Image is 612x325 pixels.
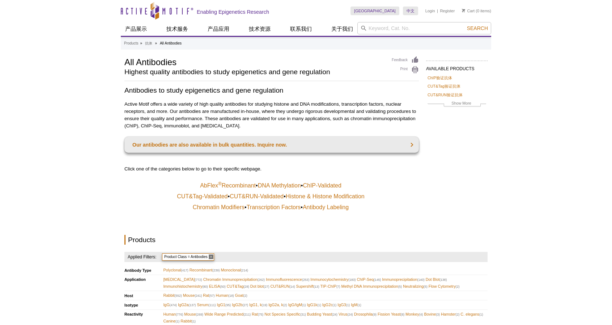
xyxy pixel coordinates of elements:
[140,41,142,45] li: »
[320,283,340,290] span: TIP-ChIP
[124,165,419,173] p: Click one of the categories below to go to their specific webpage.
[124,40,138,47] a: Products
[241,269,248,272] span: (214)
[183,292,202,299] span: Mouse
[175,294,182,297] span: (552)
[163,276,202,283] span: [MEDICAL_DATA]
[428,92,463,98] a: CUT&RUN验证抗体
[230,193,284,200] a: CUT&RUN-Validated
[346,303,350,307] span: (1)
[228,294,234,297] span: (18)
[258,182,301,189] a: DNA Methylation
[163,267,188,274] span: Polyclonal
[465,25,490,31] button: Search
[441,311,459,318] span: Hamster
[270,283,295,290] span: CUT&RUN
[163,292,182,299] span: Rabbit
[303,204,349,211] a: Antibody Labeling
[203,22,234,36] a: 产品应用
[155,41,157,45] li: »
[163,301,177,308] span: IgG
[317,303,321,307] span: (1)
[124,137,419,153] a: Our antibodies are also available in bulk quantities. Inquire now.
[428,83,460,89] a: CUT&Tag验证抗体
[426,60,488,73] h2: AVAILABLE PRODUCTS
[373,313,377,316] span: (9)
[262,303,267,307] span: (19)
[424,311,440,318] span: Bovine
[337,301,350,308] span: IgG3
[125,181,418,191] td: • •
[200,182,256,189] a: AbFlex®Recombinant
[124,266,163,275] th: Antibody Type
[288,301,306,308] span: IgG/IgM
[283,303,287,307] span: (2)
[354,311,377,318] span: Drosophila
[203,292,214,299] span: Rat
[209,294,214,297] span: (57)
[249,301,267,308] span: IgG1, k
[296,283,319,290] span: Supershift
[322,301,336,308] span: IgG2c
[163,283,208,290] span: Immunohistochemistry
[456,313,460,316] span: (2)
[428,100,486,108] a: Show More
[227,283,249,290] span: CUT&Tag
[195,278,202,282] span: (772)
[401,313,405,316] span: (8)
[250,283,269,290] span: Dot blot
[439,278,447,282] span: (138)
[398,285,402,288] span: (5)
[258,278,265,282] span: (262)
[176,313,183,316] span: (776)
[351,301,361,308] span: IgM
[124,235,419,245] h2: Products
[218,181,222,186] sup: ®
[479,313,483,316] span: (1)
[193,204,245,211] a: Chromatin Modifiers
[124,252,157,262] h4: Applied Filters:
[124,56,384,67] h1: All Antibodies
[160,41,182,45] li: All Antibodies
[221,267,248,274] span: Monoclonal
[303,182,341,189] a: ChIP-Validated
[382,276,424,283] span: Immunoprecipitation
[314,285,319,288] span: (13)
[374,278,381,282] span: (145)
[403,7,418,15] a: 中文
[348,278,356,282] span: (183)
[162,253,214,261] span: Product Class = Antibodies
[302,303,306,307] span: (1)
[217,301,231,308] span: IgG1
[197,9,269,15] h2: Enabling Epigenetics Research
[307,311,337,318] span: Budding Yeast
[178,301,196,308] span: IgG2a
[339,311,353,318] span: Virus
[350,7,399,15] a: [GEOGRAPHIC_DATA]
[266,276,309,283] span: Immunofluorescence
[332,313,337,316] span: (24)
[268,301,287,308] span: IgG2a, k
[258,313,263,316] span: (75)
[245,22,275,36] a: 技术资源
[209,283,226,290] span: ELISA
[243,294,247,297] span: (2)
[204,311,251,318] span: Wide Range Predicted
[429,283,460,290] span: Flow Cytometry
[327,22,357,36] a: 关于我们
[392,56,419,64] a: Feedback
[202,285,208,288] span: (80)
[289,285,295,288] span: (14)
[124,101,419,130] p: Active Motif offers a wide variety of high quality antibodies for studying histone and DNA modifi...
[180,318,196,325] span: Rabbit
[286,193,365,200] a: Histone & Histone Modification
[192,320,196,323] span: (1)
[357,22,491,34] input: Keyword, Cat. No.
[124,300,163,310] th: Isotype
[243,303,248,307] span: (27)
[162,22,192,36] a: 技术服务
[424,285,428,288] span: (5)
[181,269,188,272] span: (417)
[405,311,423,318] span: Monkey
[264,285,269,288] span: (27)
